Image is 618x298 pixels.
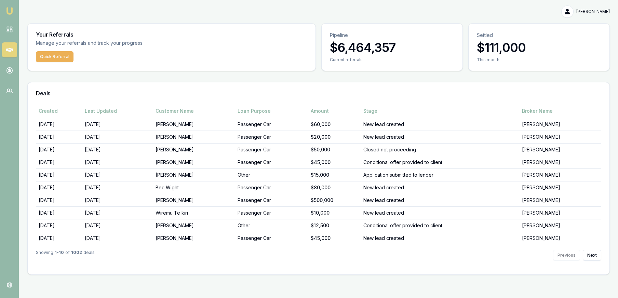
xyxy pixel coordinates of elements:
div: $15,000 [311,172,358,178]
div: $20,000 [311,134,358,140]
td: Wiremu Te kiri [153,206,235,219]
button: Next [583,250,601,261]
td: [PERSON_NAME] [519,206,601,219]
h3: $6,464,357 [330,41,454,54]
div: $12,500 [311,222,358,229]
div: $45,000 [311,159,358,166]
div: $60,000 [311,121,358,128]
td: [PERSON_NAME] [153,118,235,131]
td: [PERSON_NAME] [519,131,601,143]
td: [DATE] [82,118,153,131]
td: [PERSON_NAME] [153,232,235,244]
td: Passenger Car [235,156,308,168]
td: Passenger Car [235,143,308,156]
td: Passenger Car [235,194,308,206]
td: Passenger Car [235,206,308,219]
td: New lead created [361,181,519,194]
td: [PERSON_NAME] [519,143,601,156]
div: Customer Name [156,108,232,114]
strong: 1002 [71,250,82,261]
td: Other [235,219,308,232]
td: [DATE] [36,219,82,232]
td: [DATE] [36,156,82,168]
div: Current referrals [330,57,454,63]
td: [PERSON_NAME] [519,168,601,181]
td: [DATE] [36,181,82,194]
p: Manage your referrals and track your progress. [36,39,211,47]
td: Passenger Car [235,118,308,131]
h3: Your Referrals [36,32,307,37]
button: Quick Referral [36,51,73,62]
td: [DATE] [36,194,82,206]
td: [PERSON_NAME] [519,232,601,244]
td: [PERSON_NAME] [153,156,235,168]
td: Conditional offer provided to client [361,156,519,168]
td: New lead created [361,206,519,219]
div: Loan Purpose [238,108,305,114]
div: $500,000 [311,197,358,204]
img: emu-icon-u.png [5,7,14,15]
td: Passenger Car [235,131,308,143]
td: [PERSON_NAME] [519,181,601,194]
td: [PERSON_NAME] [153,219,235,232]
td: Bec Wight [153,181,235,194]
td: New lead created [361,194,519,206]
div: $10,000 [311,209,358,216]
td: [DATE] [82,232,153,244]
td: Passenger Car [235,232,308,244]
td: Closed not proceeding [361,143,519,156]
div: $45,000 [311,235,358,242]
td: [DATE] [82,219,153,232]
td: [DATE] [36,168,82,181]
td: [PERSON_NAME] [153,131,235,143]
td: [PERSON_NAME] [519,219,601,232]
td: [DATE] [82,143,153,156]
div: $50,000 [311,146,358,153]
td: [DATE] [36,206,82,219]
td: [PERSON_NAME] [519,118,601,131]
td: [DATE] [36,143,82,156]
td: Conditional offer provided to client [361,219,519,232]
td: New lead created [361,131,519,143]
td: New lead created [361,232,519,244]
div: This month [477,57,601,63]
td: [DATE] [82,131,153,143]
td: [DATE] [82,168,153,181]
td: [PERSON_NAME] [153,168,235,181]
div: Broker Name [522,108,599,114]
td: Passenger Car [235,181,308,194]
td: Application submitted to lender [361,168,519,181]
div: Amount [311,108,358,114]
div: Created [39,108,79,114]
td: [DATE] [82,156,153,168]
td: [PERSON_NAME] [153,194,235,206]
p: Pipeline [330,32,454,39]
td: [DATE] [36,131,82,143]
p: Settled [477,32,601,39]
td: [DATE] [36,118,82,131]
td: [PERSON_NAME] [519,194,601,206]
h3: Deals [36,91,601,96]
td: [PERSON_NAME] [153,143,235,156]
strong: 1 - 10 [55,250,64,261]
td: Other [235,168,308,181]
td: [DATE] [82,181,153,194]
td: New lead created [361,118,519,131]
span: [PERSON_NAME] [576,9,610,14]
div: Stage [363,108,516,114]
div: Showing of deals [36,250,95,261]
td: [DATE] [36,232,82,244]
div: Last Updated [85,108,150,114]
h3: $111,000 [477,41,601,54]
td: [PERSON_NAME] [519,156,601,168]
div: $80,000 [311,184,358,191]
td: [DATE] [82,194,153,206]
td: [DATE] [82,206,153,219]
